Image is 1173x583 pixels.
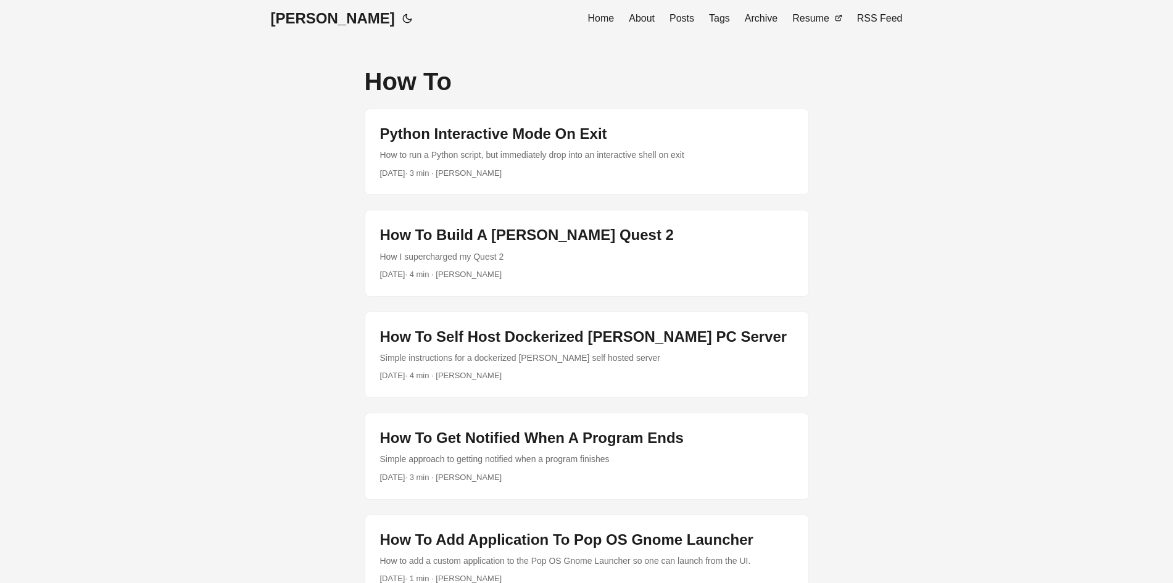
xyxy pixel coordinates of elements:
a: post link to How To Get Notified When A Program Ends [365,413,808,498]
span: Home [588,13,615,23]
a: post link to How To Self Host Dockerized Pavlov VR PC Server [365,312,808,397]
span: Tags [709,13,730,23]
a: post link to Python Interactive Mode On Exit [365,109,808,194]
a: post link to How To Build A Franken Quest 2 [365,210,808,296]
span: About [629,13,655,23]
span: Resume [792,13,829,23]
span: Archive [745,13,777,23]
span: RSS Feed [857,13,903,23]
span: Posts [669,13,694,23]
h1: How To [365,67,809,96]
